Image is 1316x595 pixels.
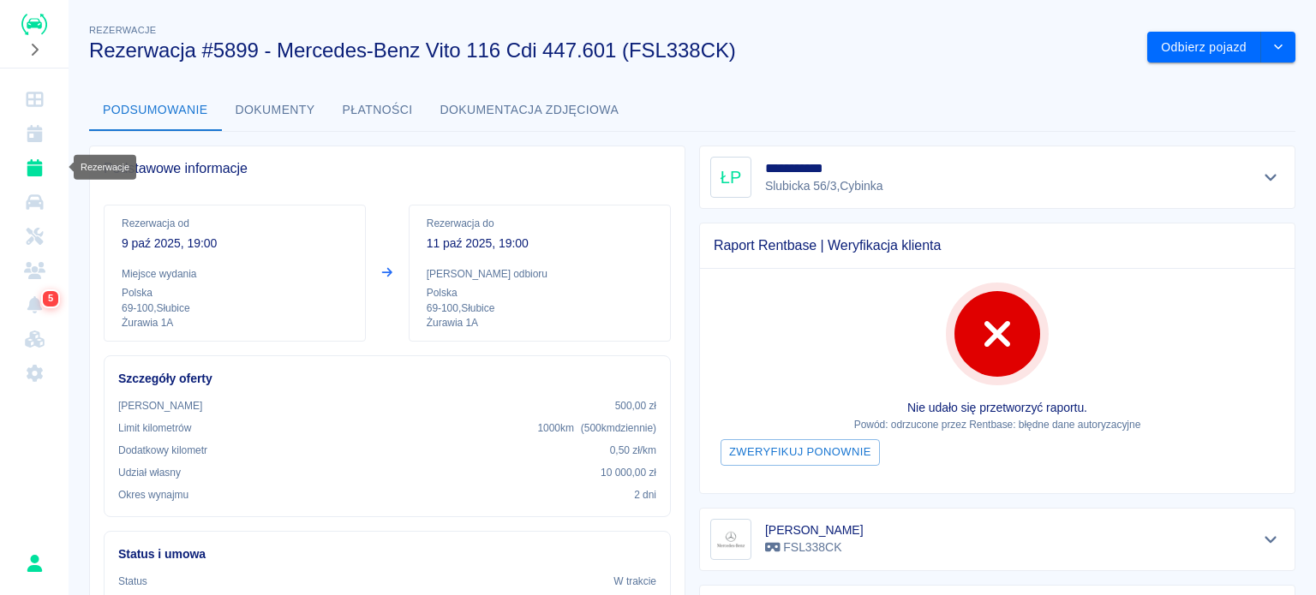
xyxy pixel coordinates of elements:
[89,39,1134,62] h3: Rezerwacja #5899 - Mercedes-Benz Vito 116 Cdi 447.601 (FSL338CK)
[714,417,1281,432] p: Powód: odrzucone przez Rentbase: błędne dane autoryzacyjne
[7,151,62,185] a: Rezerwacje
[613,574,656,589] p: W trakcie
[122,316,348,330] p: Żurawia 1A
[427,316,653,330] p: Żurawia 1A
[634,487,656,503] p: 2 dni
[21,39,47,61] button: Rozwiń nawigację
[118,465,181,480] p: Udział własny
[74,155,136,180] div: Rezerwacje
[122,285,348,300] p: Polska
[427,90,633,131] button: Dokumentacja zdjęciowa
[89,90,222,131] button: Podsumowanie
[7,253,62,288] a: Klienci
[537,420,656,436] p: 1000 km
[1147,32,1261,63] button: Odbierz pojazd
[118,443,207,458] p: Dodatkowy kilometr
[601,465,656,480] p: 10 000,00 zł
[7,356,62,390] a: Ustawienia
[122,216,348,231] p: Rezerwacja od
[122,300,348,316] p: 69-100 , Słubice
[7,185,62,219] a: Flota
[765,521,864,538] h6: [PERSON_NAME]
[16,545,52,581] button: Rafał Płaza
[7,322,62,356] a: Widget WWW
[1257,527,1285,551] button: Pokaż szczegóły
[118,545,656,563] h6: Status i umowa
[45,290,57,307] span: 5
[21,14,47,35] img: Renthelp
[118,487,188,503] p: Okres wynajmu
[714,399,1281,417] p: Nie udało się przetworzyć raportu.
[710,157,751,198] div: ŁP
[427,300,653,316] p: 69-100 , Słubice
[118,574,147,589] p: Status
[118,420,191,436] p: Limit kilometrów
[427,216,653,231] p: Rezerwacja do
[581,422,656,434] span: ( 500 km dziennie )
[714,237,1281,254] span: Raport Rentbase | Weryfikacja klienta
[615,398,656,414] p: 500,00 zł
[427,285,653,300] p: Polska
[89,25,156,35] span: Rezerwacje
[329,90,427,131] button: Płatności
[1261,32,1295,63] button: drop-down
[7,116,62,151] a: Kalendarz
[122,266,348,282] p: Miejsce wydania
[122,235,348,253] p: 9 paź 2025, 19:00
[765,538,864,556] p: FSL338CK
[118,370,656,388] h6: Szczegóły oferty
[714,522,748,556] img: Image
[7,219,62,253] a: Serwisy
[7,82,62,116] a: Dashboard
[1257,165,1285,189] button: Pokaż szczegóły
[721,439,880,466] button: Zweryfikuj ponownie
[765,177,886,195] p: Slubicka 56/3 , Cybinka
[104,160,671,177] span: Podstawowe informacje
[7,288,62,322] a: Powiadomienia
[118,398,202,414] p: [PERSON_NAME]
[222,90,329,131] button: Dokumenty
[427,266,653,282] p: [PERSON_NAME] odbioru
[610,443,656,458] p: 0,50 zł /km
[427,235,653,253] p: 11 paź 2025, 19:00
